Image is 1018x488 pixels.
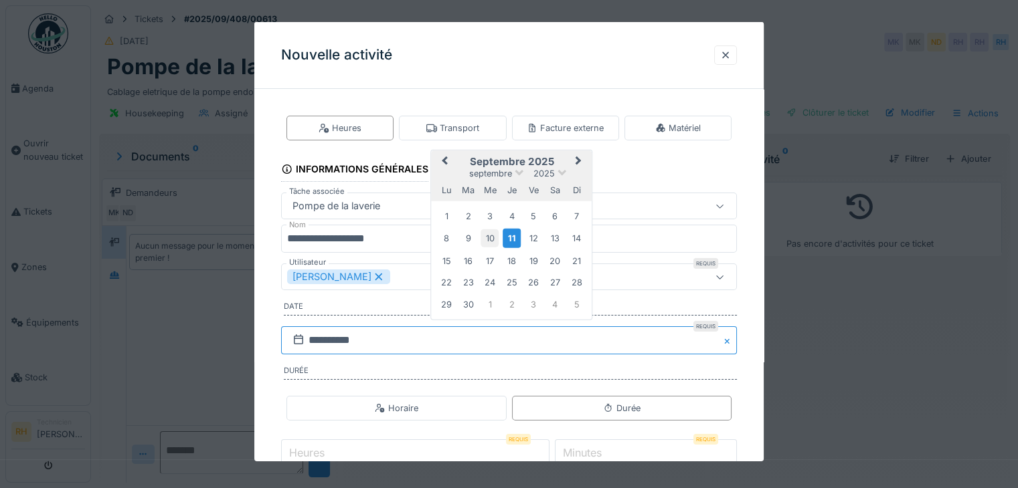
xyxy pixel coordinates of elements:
div: Choose mercredi 10 septembre 2025 [481,229,499,247]
button: Next Month [570,152,591,173]
div: Choose samedi 13 septembre 2025 [546,229,564,247]
h3: Nouvelle activité [281,47,392,64]
label: Minutes [560,445,604,461]
div: Choose mercredi 1 octobre 2025 [481,295,499,313]
div: Choose dimanche 21 septembre 2025 [568,251,586,269]
div: Choose lundi 22 septembre 2025 [437,273,455,291]
button: Close [722,326,737,354]
div: Choose jeudi 18 septembre 2025 [503,251,521,269]
div: Choose lundi 29 septembre 2025 [437,295,455,313]
div: Matériel [655,122,701,134]
button: Previous Month [432,152,454,173]
div: Requis [506,434,531,445]
div: Durée [603,402,641,414]
div: Choose mardi 2 septembre 2025 [459,207,477,225]
div: mardi [459,180,477,199]
div: lundi [437,180,455,199]
div: Horaire [375,402,418,414]
div: Choose jeudi 25 septembre 2025 [503,273,521,291]
div: [PERSON_NAME] [287,269,390,284]
div: Choose vendredi 19 septembre 2025 [524,251,542,269]
div: mercredi [481,180,499,199]
div: Choose samedi 27 septembre 2025 [546,273,564,291]
div: Choose lundi 8 septembre 2025 [437,229,455,247]
div: Choose mercredi 24 septembre 2025 [481,273,499,291]
div: Choose jeudi 11 septembre 2025 [503,229,521,248]
div: Choose samedi 4 octobre 2025 [546,295,564,313]
div: Pompe de la laverie [287,199,386,213]
div: jeudi [503,180,521,199]
div: Choose mercredi 3 septembre 2025 [481,207,499,225]
div: vendredi [524,180,542,199]
div: Choose mardi 30 septembre 2025 [459,295,477,313]
div: Choose vendredi 12 septembre 2025 [524,229,542,247]
div: Choose vendredi 26 septembre 2025 [524,273,542,291]
div: Requis [693,258,718,269]
span: 2025 [533,168,554,178]
div: Choose samedi 6 septembre 2025 [546,207,564,225]
div: Choose dimanche 5 octobre 2025 [568,295,586,313]
div: Choose dimanche 14 septembre 2025 [568,229,586,247]
div: Choose mardi 16 septembre 2025 [459,251,477,269]
div: Requis [693,321,718,332]
span: septembre [469,168,511,178]
label: Utilisateur [286,257,329,268]
div: dimanche [568,180,586,199]
div: Choose vendredi 3 octobre 2025 [524,295,542,313]
label: Durée [284,365,737,380]
div: Month septembre, 2025 [436,205,588,315]
div: Choose samedi 20 septembre 2025 [546,251,564,269]
label: Heures [286,445,327,461]
label: Nom [286,219,309,231]
div: Choose jeudi 4 septembre 2025 [503,207,521,225]
div: Choose vendredi 5 septembre 2025 [524,207,542,225]
div: Heures [319,122,361,134]
div: Requis [693,434,718,445]
div: Choose mercredi 17 septembre 2025 [481,251,499,269]
div: samedi [546,180,564,199]
div: Choose dimanche 28 septembre 2025 [568,273,586,291]
label: Tâche associée [286,186,347,197]
div: Choose lundi 15 septembre 2025 [437,251,455,269]
div: Informations générales [281,159,428,182]
div: Transport [426,122,479,134]
div: Choose mardi 23 septembre 2025 [459,273,477,291]
div: Choose jeudi 2 octobre 2025 [503,295,521,313]
div: Choose lundi 1 septembre 2025 [437,207,455,225]
label: Date [284,301,737,316]
h2: septembre 2025 [431,156,592,168]
div: Choose mardi 9 septembre 2025 [459,229,477,247]
div: Facture externe [527,122,604,134]
div: Choose dimanche 7 septembre 2025 [568,207,586,225]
